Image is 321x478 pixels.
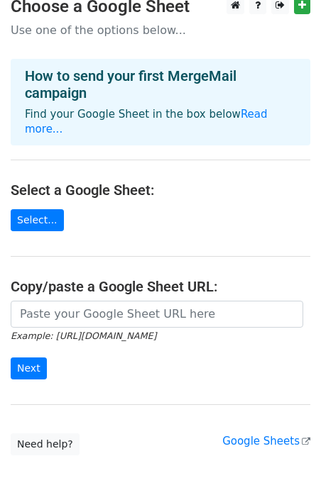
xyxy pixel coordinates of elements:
a: Need help? [11,433,80,455]
a: Google Sheets [222,435,310,448]
small: Example: [URL][DOMAIN_NAME] [11,330,156,341]
a: Select... [11,209,64,231]
h4: Copy/paste a Google Sheet URL: [11,278,310,295]
a: Read more... [25,108,268,135]
p: Find your Google Sheet in the box below [25,107,296,137]
p: Use one of the options below... [11,23,310,38]
iframe: Chat Widget [250,410,321,478]
h4: Select a Google Sheet: [11,182,310,199]
h4: How to send your first MergeMail campaign [25,67,296,101]
input: Paste your Google Sheet URL here [11,301,303,328]
input: Next [11,357,47,379]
